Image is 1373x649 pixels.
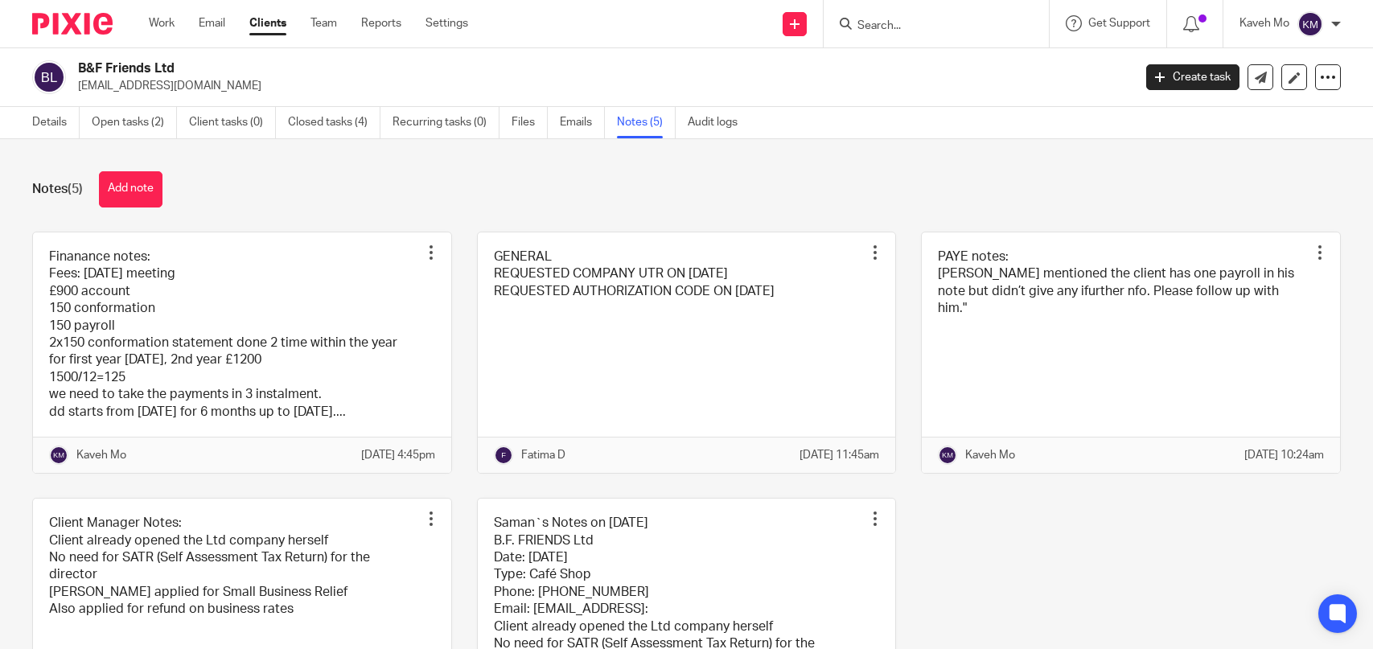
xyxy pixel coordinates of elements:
a: Notes (5) [617,107,676,138]
img: svg%3E [49,446,68,465]
h2: B&F Friends Ltd [78,60,913,77]
a: Closed tasks (4) [288,107,380,138]
span: Get Support [1088,18,1150,29]
input: Search [856,19,1001,34]
a: Reports [361,15,401,31]
a: Client tasks (0) [189,107,276,138]
a: Files [512,107,548,138]
p: [EMAIL_ADDRESS][DOMAIN_NAME] [78,78,1122,94]
img: svg%3E [938,446,957,465]
a: Details [32,107,80,138]
a: Clients [249,15,286,31]
a: Emails [560,107,605,138]
a: Recurring tasks (0) [393,107,499,138]
p: Kaveh Mo [1239,15,1289,31]
a: Work [149,15,175,31]
p: Kaveh Mo [965,447,1015,463]
img: svg%3E [32,60,66,94]
p: [DATE] 4:45pm [361,447,435,463]
a: Settings [425,15,468,31]
a: Team [310,15,337,31]
a: Create task [1146,64,1239,90]
a: Audit logs [688,107,750,138]
span: (5) [68,183,83,195]
p: Fatima D [521,447,565,463]
a: Email [199,15,225,31]
button: Add note [99,171,162,207]
p: [DATE] 10:24am [1244,447,1324,463]
p: Kaveh Mo [76,447,126,463]
p: [DATE] 11:45am [800,447,879,463]
img: Pixie [32,13,113,35]
a: Open tasks (2) [92,107,177,138]
h1: Notes [32,181,83,198]
img: svg%3E [494,446,513,465]
img: svg%3E [1297,11,1323,37]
